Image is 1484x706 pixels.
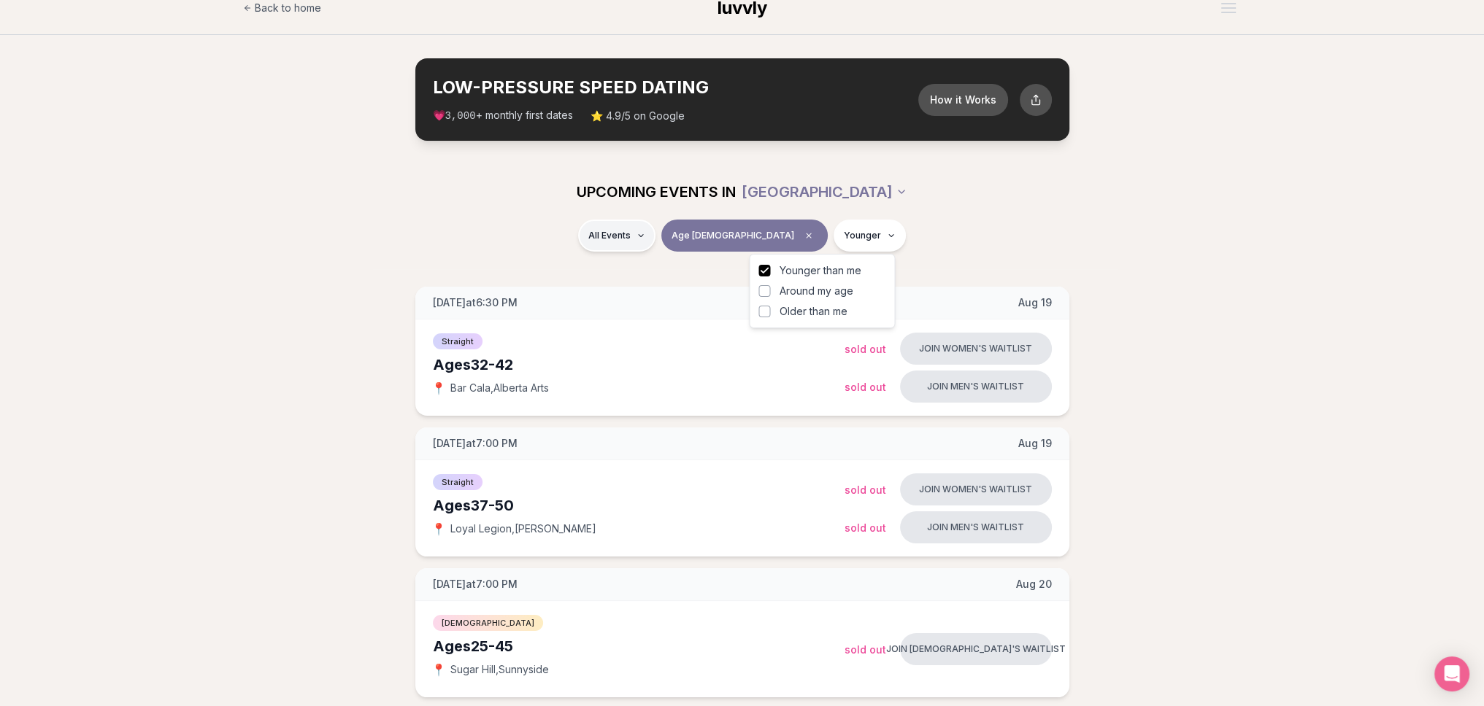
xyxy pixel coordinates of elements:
[758,285,770,297] button: Around my age
[900,333,1052,365] button: Join women's waitlist
[433,636,845,656] div: Ages 25-45
[433,333,483,349] span: Straight
[758,306,770,317] button: Older than me
[661,220,828,252] button: Age [DEMOGRAPHIC_DATA]Clear age
[1434,656,1469,691] div: Open Intercom Messenger
[758,265,770,276] button: Younger than me
[433,615,543,631] span: [DEMOGRAPHIC_DATA]
[779,263,861,278] span: Younger than me
[845,484,886,496] span: Sold Out
[845,343,886,355] span: Sold Out
[900,371,1052,403] button: Join men's waitlist
[918,84,1008,116] button: How it Works
[900,633,1052,665] button: Join [DEMOGRAPHIC_DATA]'s waitlist
[255,1,321,15] span: Back to home
[433,664,445,675] span: 📍
[445,110,476,122] span: 3,000
[433,436,518,451] span: [DATE] at 7:00 PM
[588,230,631,241] span: All Events
[742,176,907,208] button: [GEOGRAPHIC_DATA]
[433,474,483,490] span: Straight
[779,304,847,319] span: Older than me
[450,381,549,395] span: Bar Cala , Alberta Arts
[844,230,881,241] span: Younger
[845,643,886,656] span: Sold Out
[433,295,518,310] span: [DATE] at 6:30 PM
[450,521,596,536] span: Loyal Legion , [PERSON_NAME]
[800,227,818,244] span: Clear age
[433,495,845,516] div: Ages 37-50
[433,354,845,375] div: Ages 32-42
[578,220,656,252] button: All Events
[900,511,1052,543] button: Join men's waitlist
[577,182,736,202] span: UPCOMING EVENTS IN
[672,230,794,241] span: Age [DEMOGRAPHIC_DATA]
[433,108,573,123] span: 💗 + monthly first dates
[450,662,549,677] span: Sugar Hill , Sunnyside
[845,521,886,534] span: Sold Out
[779,284,853,298] span: Around my age
[433,76,918,99] h2: LOW-PRESSURE SPEED DATING
[433,523,445,535] span: 📍
[845,381,886,393] span: Sold Out
[433,577,518,591] span: [DATE] at 7:00 PM
[1016,577,1052,591] span: Aug 20
[1018,436,1052,451] span: Aug 19
[834,220,906,252] button: Younger
[591,109,685,123] span: ⭐ 4.9/5 on Google
[1018,295,1052,310] span: Aug 19
[433,382,445,394] span: 📍
[900,473,1052,505] button: Join women's waitlist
